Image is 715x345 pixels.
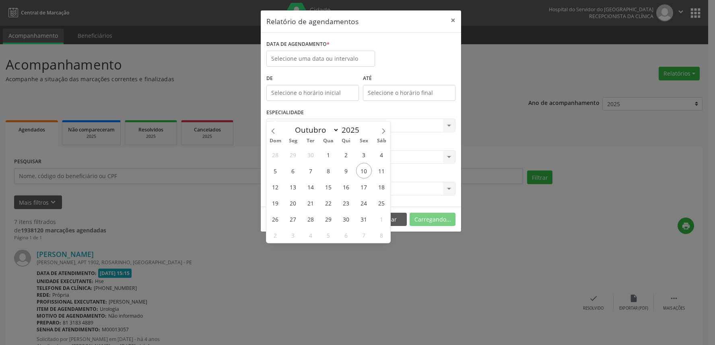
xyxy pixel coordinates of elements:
[374,147,389,162] span: Outubro 4, 2025
[266,107,304,119] label: ESPECIALIDADE
[321,179,336,195] span: Outubro 15, 2025
[303,227,319,243] span: Novembro 4, 2025
[268,147,283,162] span: Setembro 28, 2025
[285,179,301,195] span: Outubro 13, 2025
[266,51,375,67] input: Selecione uma data ou intervalo
[321,163,336,179] span: Outubro 8, 2025
[284,138,302,144] span: Seg
[363,85,455,101] input: Selecione o horário final
[291,124,340,136] select: Month
[410,213,455,226] button: Carregando...
[338,227,354,243] span: Novembro 6, 2025
[338,211,354,227] span: Outubro 30, 2025
[337,138,355,144] span: Qui
[374,227,389,243] span: Novembro 8, 2025
[268,179,283,195] span: Outubro 12, 2025
[285,163,301,179] span: Outubro 6, 2025
[266,38,330,51] label: DATA DE AGENDAMENTO
[374,211,389,227] span: Novembro 1, 2025
[268,163,283,179] span: Outubro 5, 2025
[266,72,359,85] label: De
[374,179,389,195] span: Outubro 18, 2025
[356,147,372,162] span: Outubro 3, 2025
[268,211,283,227] span: Outubro 26, 2025
[445,10,461,30] button: Close
[268,195,283,211] span: Outubro 19, 2025
[373,138,390,144] span: Sáb
[339,125,366,135] input: Year
[303,147,319,162] span: Setembro 30, 2025
[356,163,372,179] span: Outubro 10, 2025
[338,147,354,162] span: Outubro 2, 2025
[338,163,354,179] span: Outubro 9, 2025
[356,211,372,227] span: Outubro 31, 2025
[303,211,319,227] span: Outubro 28, 2025
[356,227,372,243] span: Novembro 7, 2025
[303,179,319,195] span: Outubro 14, 2025
[374,163,389,179] span: Outubro 11, 2025
[319,138,337,144] span: Qua
[303,195,319,211] span: Outubro 21, 2025
[374,195,389,211] span: Outubro 25, 2025
[321,147,336,162] span: Outubro 1, 2025
[266,85,359,101] input: Selecione o horário inicial
[321,195,336,211] span: Outubro 22, 2025
[268,227,283,243] span: Novembro 2, 2025
[355,138,373,144] span: Sex
[363,72,455,85] label: ATÉ
[338,195,354,211] span: Outubro 23, 2025
[266,16,359,27] h5: Relatório de agendamentos
[285,195,301,211] span: Outubro 20, 2025
[266,138,284,144] span: Dom
[285,211,301,227] span: Outubro 27, 2025
[302,138,319,144] span: Ter
[321,227,336,243] span: Novembro 5, 2025
[321,211,336,227] span: Outubro 29, 2025
[285,147,301,162] span: Setembro 29, 2025
[303,163,319,179] span: Outubro 7, 2025
[356,195,372,211] span: Outubro 24, 2025
[285,227,301,243] span: Novembro 3, 2025
[356,179,372,195] span: Outubro 17, 2025
[338,179,354,195] span: Outubro 16, 2025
